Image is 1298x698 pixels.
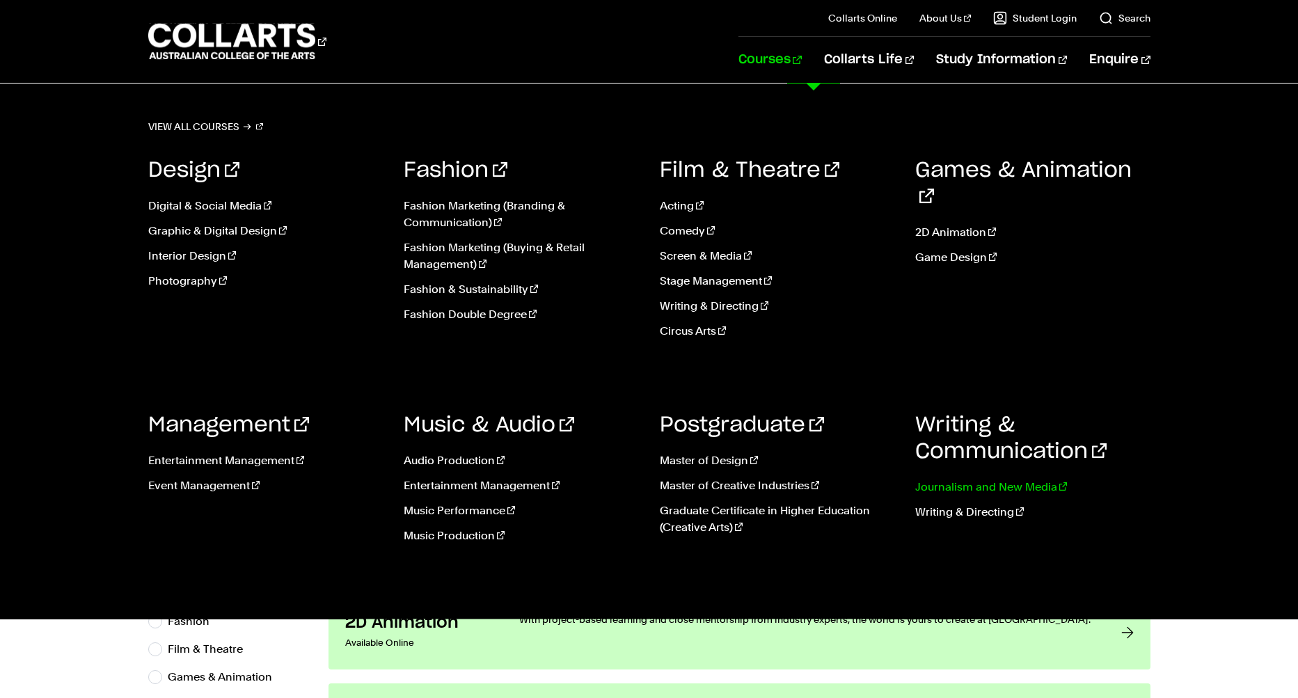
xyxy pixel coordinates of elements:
a: Enquire [1089,37,1150,83]
a: Fashion [404,160,507,181]
a: Event Management [148,477,383,494]
a: Collarts Life [824,37,914,83]
a: About Us [919,11,971,25]
a: Postgraduate [660,415,824,436]
label: Games & Animation [168,667,283,687]
a: Student Login [993,11,1077,25]
a: Comedy [660,223,895,239]
label: Fashion [168,612,221,631]
a: Master of Creative Industries [660,477,895,494]
a: Interior Design [148,248,383,264]
a: Courses [738,37,802,83]
a: Screen & Media [660,248,895,264]
a: Music & Audio [404,415,574,436]
label: Film & Theatre [168,640,254,659]
a: Design [148,160,239,181]
a: Digital & Social Media [148,198,383,214]
a: Games & Animation [915,160,1132,207]
a: Master of Design [660,452,895,469]
a: Collarts Online [828,11,897,25]
h3: 2D Animation [345,612,491,633]
a: Game Design [915,249,1150,266]
a: Stage Management [660,273,895,289]
a: Journalism and New Media [915,479,1150,495]
a: Circus Arts [660,323,895,340]
a: Fashion Marketing (Buying & Retail Management) [404,239,639,273]
a: Film & Theatre [660,160,839,181]
a: Acting [660,198,895,214]
a: Entertainment Management [404,477,639,494]
p: With project-based learning and close mentorship from industry experts, the world is yours to cre... [519,612,1093,626]
a: View all courses [148,117,264,136]
div: Go to homepage [148,22,326,61]
a: Fashion & Sustainability [404,281,639,298]
a: Photography [148,273,383,289]
a: Music Production [404,528,639,544]
a: Audio Production [404,452,639,469]
a: Writing & Directing [660,298,895,315]
a: Entertainment Management [148,452,383,469]
p: Available Online [345,633,491,653]
a: Fashion Marketing (Branding & Communication) [404,198,639,231]
a: Writing & Communication [915,415,1107,462]
a: Fashion Double Degree [404,306,639,323]
a: Management [148,415,309,436]
a: Writing & Directing [915,504,1150,521]
a: Search [1099,11,1150,25]
a: 2D Animation Available Online With project-based learning and close mentorship from industry expe... [329,596,1150,669]
a: Graduate Certificate in Higher Education (Creative Arts) [660,502,895,536]
a: Study Information [936,37,1067,83]
a: Graphic & Digital Design [148,223,383,239]
a: 2D Animation [915,224,1150,241]
a: Music Performance [404,502,639,519]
